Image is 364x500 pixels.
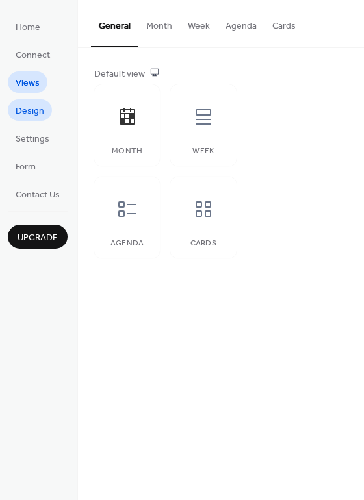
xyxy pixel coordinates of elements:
a: Form [8,155,44,177]
span: Home [16,21,40,34]
span: Design [16,105,44,118]
a: Settings [8,127,57,149]
a: Home [8,16,48,37]
div: Default view [94,68,345,81]
a: Connect [8,44,58,65]
div: Month [107,147,147,156]
span: Upgrade [18,231,58,245]
div: Cards [183,239,223,248]
span: Views [16,77,40,90]
button: Upgrade [8,225,68,249]
div: Agenda [107,239,147,248]
a: Contact Us [8,183,68,205]
span: Form [16,160,36,174]
span: Settings [16,132,49,146]
a: Views [8,71,47,93]
span: Connect [16,49,50,62]
span: Contact Us [16,188,60,202]
div: Week [183,147,223,156]
a: Design [8,99,52,121]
